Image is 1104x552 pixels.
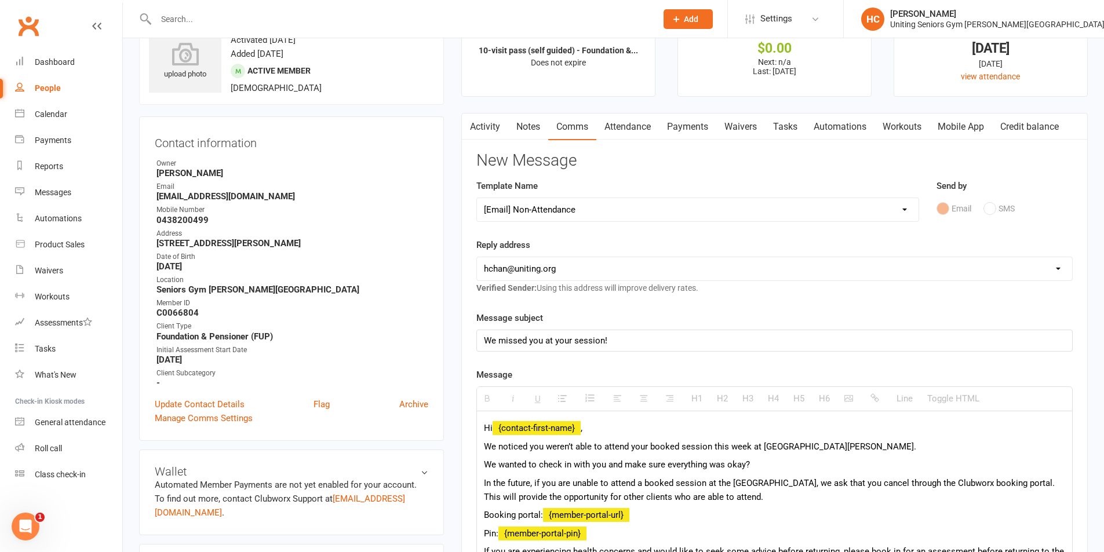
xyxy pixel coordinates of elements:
[156,298,428,309] div: Member ID
[35,136,71,145] div: Payments
[15,153,122,180] a: Reports
[156,261,428,272] strong: [DATE]
[664,9,713,29] button: Add
[905,57,1077,70] div: [DATE]
[149,42,221,81] div: upload photo
[35,318,92,327] div: Assessments
[35,240,85,249] div: Product Sales
[581,423,582,433] span: ,
[688,42,861,54] div: $0.00
[484,421,1065,435] p: Hi
[760,6,792,32] span: Settings
[35,109,67,119] div: Calendar
[476,238,530,252] label: Reply address
[156,251,428,262] div: Date of Birth
[155,132,428,149] h3: Contact information
[15,258,122,284] a: Waivers
[15,284,122,310] a: Workouts
[155,397,245,411] a: Update Contact Details
[12,513,39,540] iframe: Intercom live chat
[152,11,648,27] input: Search...
[484,527,1065,540] p: Pin:
[688,57,861,76] p: Next: n/a Last: [DATE]
[156,238,428,248] strong: [STREET_ADDRESS][PERSON_NAME]
[35,370,76,379] div: What's New
[156,345,428,356] div: Initial Assessment Start Date
[15,310,122,336] a: Assessments
[155,411,253,425] a: Manage Comms Settings
[155,480,417,518] no-payment-system: Automated Member Payments are not yet enabled for your account. To find out more, contact Clubwor...
[156,354,428,365] strong: [DATE]
[156,215,428,225] strong: 0438200499
[15,436,122,462] a: Roll call
[35,57,75,67] div: Dashboard
[476,368,512,382] label: Message
[15,362,122,388] a: What's New
[156,284,428,295] strong: Seniors Gym [PERSON_NAME][GEOGRAPHIC_DATA]
[484,476,1065,504] p: In the future, if you are unable to attend a booked session at the [GEOGRAPHIC_DATA], we ask that...
[35,292,70,301] div: Workouts
[531,58,586,67] span: Does not expire
[15,410,122,436] a: General attendance kiosk mode
[806,114,875,140] a: Automations
[247,66,311,75] span: Active member
[15,336,122,362] a: Tasks
[156,228,428,239] div: Address
[659,114,716,140] a: Payments
[937,179,967,193] label: Send by
[156,378,428,388] strong: -
[684,14,698,24] span: Add
[477,330,1072,351] div: We missed you at your session!
[156,368,428,379] div: Client Subcategory
[35,444,62,453] div: Roll call
[35,162,63,171] div: Reports
[314,397,330,411] a: Flag
[15,49,122,75] a: Dashboard
[156,191,428,202] strong: [EMAIL_ADDRESS][DOMAIN_NAME]
[15,206,122,232] a: Automations
[35,266,63,275] div: Waivers
[35,83,61,93] div: People
[476,179,538,193] label: Template Name
[484,458,1065,471] p: We wanted to check in with you and make sure everything was okay?
[875,114,930,140] a: Workouts
[35,513,45,522] span: 1
[15,101,122,127] a: Calendar
[35,344,56,353] div: Tasks
[156,275,428,286] div: Location
[35,418,105,427] div: General attendance
[596,114,659,140] a: Attendance
[905,42,1077,54] div: [DATE]
[156,331,428,342] strong: Foundation & Pensioner (FUP)
[508,114,548,140] a: Notes
[861,8,884,31] div: HC
[156,158,428,169] div: Owner
[35,470,86,479] div: Class check-in
[35,188,71,197] div: Messages
[716,114,765,140] a: Waivers
[15,462,122,488] a: Class kiosk mode
[484,441,916,452] span: We noticed you weren’t able to attend your booked session this week at [GEOGRAPHIC_DATA][PERSON_N...
[479,46,638,55] strong: 10-visit pass (self guided) - Foundation &...
[156,321,428,332] div: Client Type
[15,180,122,206] a: Messages
[14,12,43,41] a: Clubworx
[992,114,1067,140] a: Credit balance
[156,168,428,178] strong: [PERSON_NAME]
[961,72,1020,81] a: view attendance
[930,114,992,140] a: Mobile App
[156,308,428,318] strong: C0066804
[231,83,322,93] span: [DEMOGRAPHIC_DATA]
[476,283,698,293] span: Using this address will improve delivery rates.
[476,152,1073,170] h3: New Message
[35,214,82,223] div: Automations
[231,49,283,59] time: Added [DATE]
[399,397,428,411] a: Archive
[765,114,806,140] a: Tasks
[548,114,596,140] a: Comms
[484,508,1065,522] p: Booking portal:
[156,204,428,215] div: Mobile Number
[476,311,543,325] label: Message subject
[156,181,428,192] div: Email
[231,35,296,45] time: Activated [DATE]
